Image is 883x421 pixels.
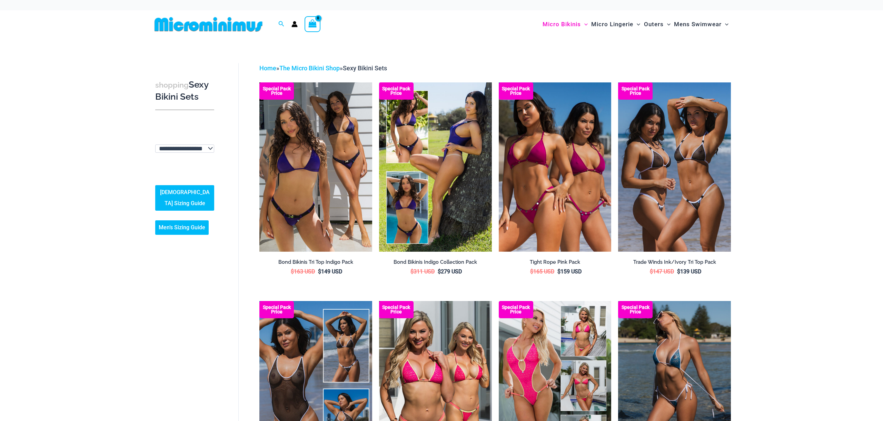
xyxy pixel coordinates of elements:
[499,259,612,268] a: Tight Rope Pink Pack
[540,13,731,36] nav: Site Navigation
[591,16,633,33] span: Micro Lingerie
[722,16,728,33] span: Menu Toggle
[379,82,492,251] a: Bond Inidgo Collection Pack (10) Bond Indigo Bikini Collection Pack Back (6)Bond Indigo Bikini Co...
[543,16,581,33] span: Micro Bikinis
[379,87,414,96] b: Special Pack Price
[530,268,533,275] span: $
[343,64,387,72] span: Sexy Bikini Sets
[410,268,414,275] span: $
[644,16,664,33] span: Outers
[642,14,672,35] a: OutersMenu ToggleMenu Toggle
[155,185,214,211] a: [DEMOGRAPHIC_DATA] Sizing Guide
[618,87,653,96] b: Special Pack Price
[650,268,674,275] bdi: 147 USD
[318,268,321,275] span: $
[379,259,492,268] a: Bond Bikinis Indigo Collection Pack
[530,268,554,275] bdi: 165 USD
[291,268,315,275] bdi: 163 USD
[318,268,342,275] bdi: 149 USD
[438,268,441,275] span: $
[618,82,731,251] img: Top Bum Pack
[438,268,462,275] bdi: 279 USD
[259,82,372,251] a: Bond Indigo Tri Top Pack (1) Bond Indigo Tri Top Pack Back (1)Bond Indigo Tri Top Pack Back (1)
[499,87,533,96] b: Special Pack Price
[379,259,492,265] h2: Bond Bikinis Indigo Collection Pack
[499,259,612,265] h2: Tight Rope Pink Pack
[259,87,294,96] b: Special Pack Price
[155,81,189,89] span: shopping
[278,20,285,29] a: Search icon link
[155,144,214,153] select: wpc-taxonomy-pa_fabric-type-746009
[618,82,731,251] a: Top Bum Pack Top Bum Pack bTop Bum Pack b
[499,305,533,314] b: Special Pack Price
[259,82,372,251] img: Bond Indigo Tri Top Pack (1)
[305,16,320,32] a: View Shopping Cart, empty
[618,259,731,268] a: Trade Winds Ink/Ivory Tri Top Pack
[633,16,640,33] span: Menu Toggle
[259,64,387,72] span: » »
[557,268,560,275] span: $
[664,16,671,33] span: Menu Toggle
[618,305,653,314] b: Special Pack Price
[677,268,680,275] span: $
[155,79,214,103] h3: Sexy Bikini Sets
[379,305,414,314] b: Special Pack Price
[674,16,722,33] span: Mens Swimwear
[259,64,276,72] a: Home
[499,82,612,251] a: Collection Pack F Collection Pack B (3)Collection Pack B (3)
[618,259,731,265] h2: Trade Winds Ink/Ivory Tri Top Pack
[541,14,589,35] a: Micro BikinisMenu ToggleMenu Toggle
[155,220,209,235] a: Men’s Sizing Guide
[259,305,294,314] b: Special Pack Price
[410,268,435,275] bdi: 311 USD
[291,268,294,275] span: $
[677,268,701,275] bdi: 139 USD
[152,17,265,32] img: MM SHOP LOGO FLAT
[557,268,582,275] bdi: 159 USD
[672,14,730,35] a: Mens SwimwearMenu ToggleMenu Toggle
[279,64,340,72] a: The Micro Bikini Shop
[499,82,612,251] img: Collection Pack F
[259,259,372,268] a: Bond Bikinis Tri Top Indigo Pack
[259,259,372,265] h2: Bond Bikinis Tri Top Indigo Pack
[589,14,642,35] a: Micro LingerieMenu ToggleMenu Toggle
[379,82,492,251] img: Bond Inidgo Collection Pack (10)
[581,16,588,33] span: Menu Toggle
[650,268,653,275] span: $
[291,21,298,27] a: Account icon link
